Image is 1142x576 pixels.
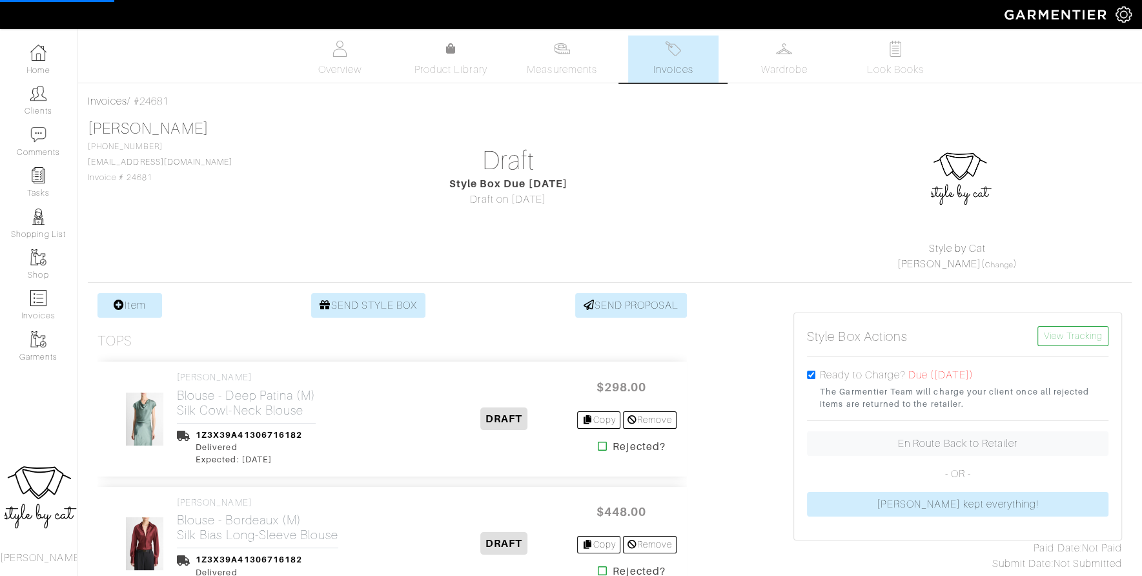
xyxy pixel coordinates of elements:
[927,150,992,215] img: sqfhH5ujEUJVgHNqKcjwS58U.jpg
[820,386,1108,410] small: The Garmentier Team will charge your client once all rejected items are returned to the retailer.
[196,430,302,440] a: 1Z3X39A41306716182
[97,293,162,318] a: Item
[998,3,1116,26] img: garmentier-logo-header-white-b43fb05a5012e4ada735d5af1a66efaba907eab6374d6393d1fbf88cb4ef424d.png
[575,293,688,318] a: SEND PROPOSAL
[527,62,597,77] span: Measurements
[793,540,1122,571] div: Not Paid Not Submitted
[294,36,385,83] a: Overview
[807,492,1108,517] a: [PERSON_NAME] kept everything!
[516,36,607,83] a: Measurements
[776,41,792,57] img: wardrobe-487a4870c1b7c33e795ec22d11cfc2ed9d08956e64fb3008fe2437562e282088.svg
[582,373,660,401] span: $298.00
[88,94,1132,109] div: / #24681
[799,241,1116,272] div: ( )
[554,41,570,57] img: measurements-466bbee1fd09ba9460f595b01e5d73f9e2bff037440d3c8f018324cb6cdf7a4a.svg
[761,62,808,77] span: Wardrobe
[414,62,487,77] span: Product Library
[344,145,673,176] h1: Draft
[97,333,132,349] h3: Tops
[30,45,46,61] img: dashboard-icon-dbcd8f5a0b271acd01030246c82b418ddd0df26cd7fceb0bd07c9910d44c42f6.png
[30,249,46,265] img: garments-icon-b7da505a4dc4fd61783c78ac3ca0ef83fa9d6f193b1c9dc38574b1d14d53ca28.png
[125,392,165,446] img: caUtPH1UNNNTYcNpPob33qLq
[88,96,127,107] a: Invoices
[125,517,165,571] img: JEvS3YpHQjkp5QP16BYKKdnq
[177,497,338,543] a: [PERSON_NAME] Blouse - Bordeaux (M)Silk Bias Long-Sleeve Blouse
[929,243,986,254] a: Style by Cat
[177,388,316,418] h2: Blouse - Deep Patina (M) Silk Cowl-Neck Blouse
[177,372,316,418] a: [PERSON_NAME] Blouse - Deep Patina (M)Silk Cowl-Neck Blouse
[30,331,46,347] img: garments-icon-b7da505a4dc4fd61783c78ac3ca0ef83fa9d6f193b1c9dc38574b1d14d53ca28.png
[88,142,232,182] span: [PHONE_NUMBER] Invoice # 24681
[623,411,677,429] a: Remove
[1037,326,1108,346] a: View Tracking
[88,120,209,137] a: [PERSON_NAME]
[1034,542,1082,554] span: Paid Date:
[30,85,46,101] img: clients-icon-6bae9207a08558b7cb47a8932f037763ab4055f8c8b6bfacd5dc20c3e0201464.png
[807,431,1108,456] a: En Route Back to Retailer
[582,498,660,526] span: $448.00
[332,41,348,57] img: basicinfo-40fd8af6dae0f16599ec9e87c0ef1c0a1fdea2edbe929e3d69a839185d80c458.svg
[196,453,302,466] div: Expected: [DATE]
[739,36,830,83] a: Wardrobe
[908,369,974,381] span: Due ([DATE])
[88,158,232,167] a: [EMAIL_ADDRESS][DOMAIN_NAME]
[820,367,906,383] label: Ready to Charge?
[623,536,677,553] a: Remove
[807,466,1108,482] p: - OR -
[30,209,46,225] img: stylists-icon-eb353228a002819b7ec25b43dbf5f0378dd9e0616d9560372ff212230b889e62.png
[867,62,924,77] span: Look Books
[196,555,302,564] a: 1Z3X39A41306716182
[344,192,673,207] div: Draft on [DATE]
[850,36,941,83] a: Look Books
[480,532,527,555] span: DRAFT
[613,439,665,455] strong: Rejected?
[577,411,620,429] a: Copy
[992,558,1054,570] span: Submit Date:
[30,167,46,183] img: reminder-icon-8004d30b9f0a5d33ae49ab947aed9ed385cf756f9e5892f1edd6e32f2345188e.png
[577,536,620,553] a: Copy
[887,41,903,57] img: todo-9ac3debb85659649dc8f770b8b6100bb5dab4b48dedcbae339e5042a72dfd3cc.svg
[196,441,302,453] div: Delivered
[177,497,338,508] h4: [PERSON_NAME]
[653,62,693,77] span: Invoices
[628,36,719,83] a: Invoices
[177,372,316,383] h4: [PERSON_NAME]
[480,407,527,430] span: DRAFT
[318,62,361,77] span: Overview
[311,293,425,318] a: SEND STYLE BOX
[1116,6,1132,23] img: gear-icon-white-bd11855cb880d31180b6d7d6211b90ccbf57a29d726f0c71d8c61bd08dd39cc2.png
[807,329,908,344] h5: Style Box Actions
[30,290,46,306] img: orders-icon-0abe47150d42831381b5fb84f609e132dff9fe21cb692f30cb5eec754e2cba89.png
[897,258,981,270] a: [PERSON_NAME]
[985,261,1014,269] a: Change
[665,41,681,57] img: orders-27d20c2124de7fd6de4e0e44c1d41de31381a507db9b33961299e4e07d508b8c.svg
[405,41,496,77] a: Product Library
[30,127,46,143] img: comment-icon-a0a6a9ef722e966f86d9cbdc48e553b5cf19dbc54f86b18d962a5391bc8f6eb6.png
[177,513,338,542] h2: Blouse - Bordeaux (M) Silk Bias Long-Sleeve Blouse
[344,176,673,192] div: Style Box Due [DATE]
